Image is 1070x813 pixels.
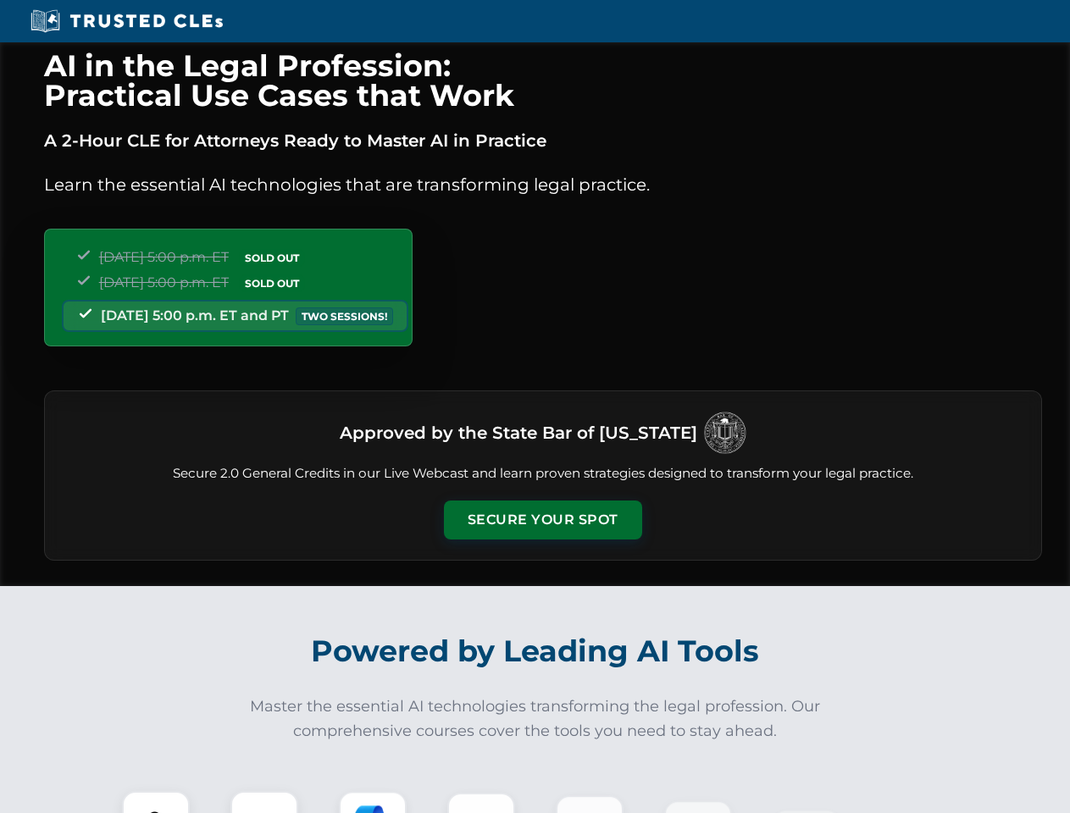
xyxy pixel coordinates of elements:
p: A 2-Hour CLE for Attorneys Ready to Master AI in Practice [44,127,1042,154]
span: [DATE] 5:00 p.m. ET [99,274,229,290]
p: Secure 2.0 General Credits in our Live Webcast and learn proven strategies designed to transform ... [65,464,1021,484]
img: Logo [704,412,746,454]
h1: AI in the Legal Profession: Practical Use Cases that Work [44,51,1042,110]
h3: Approved by the State Bar of [US_STATE] [340,418,697,448]
p: Master the essential AI technologies transforming the legal profession. Our comprehensive courses... [239,694,832,744]
span: [DATE] 5:00 p.m. ET [99,249,229,265]
p: Learn the essential AI technologies that are transforming legal practice. [44,171,1042,198]
h2: Powered by Leading AI Tools [66,622,1005,681]
span: SOLD OUT [239,249,305,267]
span: SOLD OUT [239,274,305,292]
img: Trusted CLEs [25,8,228,34]
button: Secure Your Spot [444,501,642,539]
